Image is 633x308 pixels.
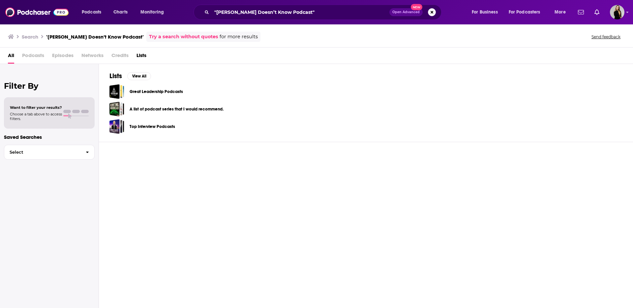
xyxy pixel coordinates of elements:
[575,7,587,18] a: Show notifications dropdown
[5,6,69,18] img: Podchaser - Follow, Share and Rate Podcasts
[610,5,624,19] span: Logged in as editaivancevic
[392,11,420,14] span: Open Advanced
[472,8,498,17] span: For Business
[82,8,101,17] span: Podcasts
[130,123,175,130] a: Top Interview Podcasts
[212,7,389,17] input: Search podcasts, credits, & more...
[136,50,146,64] a: Lists
[411,4,423,10] span: New
[555,8,566,17] span: More
[109,119,124,134] a: Top Interview Podcasts
[111,50,129,64] span: Credits
[509,8,540,17] span: For Podcasters
[130,106,224,113] a: A list of podcast series that I would recommend.
[77,7,110,17] button: open menu
[592,7,602,18] a: Show notifications dropdown
[113,8,128,17] span: Charts
[140,8,164,17] span: Monitoring
[10,105,62,110] span: Want to filter your results?
[4,150,80,154] span: Select
[109,102,124,116] a: A list of podcast series that I would recommend.
[504,7,550,17] button: open menu
[389,8,423,16] button: Open AdvancedNew
[4,134,95,140] p: Saved Searches
[81,50,104,64] span: Networks
[127,72,151,80] button: View All
[8,50,14,64] a: All
[220,33,258,41] span: for more results
[467,7,506,17] button: open menu
[46,34,144,40] h3: "[PERSON_NAME] Doesn’t Know Podcast"
[130,88,183,95] a: Great Leadership Podcasts
[52,50,74,64] span: Episodes
[22,34,38,40] h3: Search
[589,34,622,40] button: Send feedback
[149,33,218,41] a: Try a search without quotes
[22,50,44,64] span: Podcasts
[109,72,122,80] h2: Lists
[610,5,624,19] button: Show profile menu
[109,72,151,80] a: ListsView All
[10,112,62,121] span: Choose a tab above to access filters.
[4,145,95,160] button: Select
[4,81,95,91] h2: Filter By
[200,5,448,20] div: Search podcasts, credits, & more...
[550,7,574,17] button: open menu
[109,84,124,99] a: Great Leadership Podcasts
[136,7,172,17] button: open menu
[610,5,624,19] img: User Profile
[109,7,132,17] a: Charts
